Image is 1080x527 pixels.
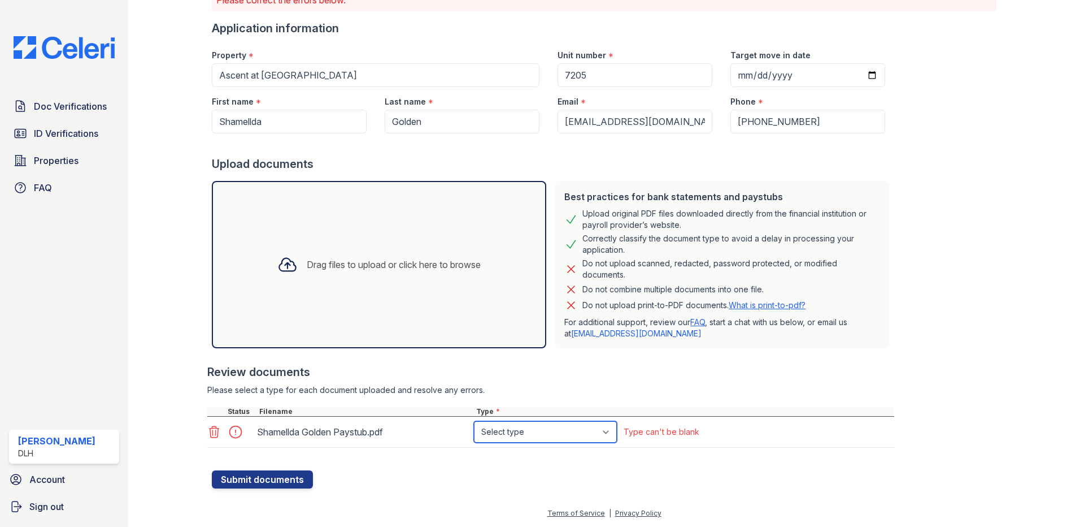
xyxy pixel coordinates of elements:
[29,500,64,513] span: Sign out
[212,156,894,172] div: Upload documents
[212,50,246,61] label: Property
[615,509,661,517] a: Privacy Policy
[18,434,95,448] div: [PERSON_NAME]
[474,407,894,416] div: Type
[34,181,52,195] span: FAQ
[5,495,124,518] a: Sign out
[571,329,702,338] a: [EMAIL_ADDRESS][DOMAIN_NAME]
[564,317,881,339] p: For additional support, review our , start a chat with us below, or email us at
[9,176,119,199] a: FAQ
[385,96,426,107] label: Last name
[9,122,119,145] a: ID Verifications
[582,258,881,280] div: Do not upload scanned, redacted, password protected, or modified documents.
[582,300,805,311] p: Do not upload print-to-PDF documents.
[18,448,95,459] div: DLH
[257,407,474,416] div: Filename
[582,283,764,296] div: Do not combine multiple documents into one file.
[5,36,124,59] img: CE_Logo_Blue-a8612792a0a2168367f1c8372b55b34899dd931a85d93a1a3d3e32e68fde9ad4.png
[212,470,313,489] button: Submit documents
[730,96,756,107] label: Phone
[729,300,805,310] a: What is print-to-pdf?
[29,473,65,486] span: Account
[564,190,881,204] div: Best practices for bank statements and paystubs
[225,407,257,416] div: Status
[5,468,124,491] a: Account
[730,50,811,61] label: Target move in date
[547,509,605,517] a: Terms of Service
[9,95,119,118] a: Doc Verifications
[9,149,119,172] a: Properties
[558,50,606,61] label: Unit number
[307,258,481,271] div: Drag files to upload or click here to browse
[212,20,894,36] div: Application information
[212,96,254,107] label: First name
[558,96,578,107] label: Email
[690,317,705,327] a: FAQ
[582,233,881,256] div: Correctly classify the document type to avoid a delay in processing your application.
[624,426,699,438] div: Type can't be blank
[257,423,469,441] div: Shamellda Golden Paystub.pdf
[34,154,79,167] span: Properties
[34,127,98,140] span: ID Verifications
[207,364,894,380] div: Review documents
[34,100,107,113] span: Doc Verifications
[207,385,894,396] div: Please select a type for each document uploaded and resolve any errors.
[582,208,881,231] div: Upload original PDF files downloaded directly from the financial institution or payroll provider’...
[609,509,611,517] div: |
